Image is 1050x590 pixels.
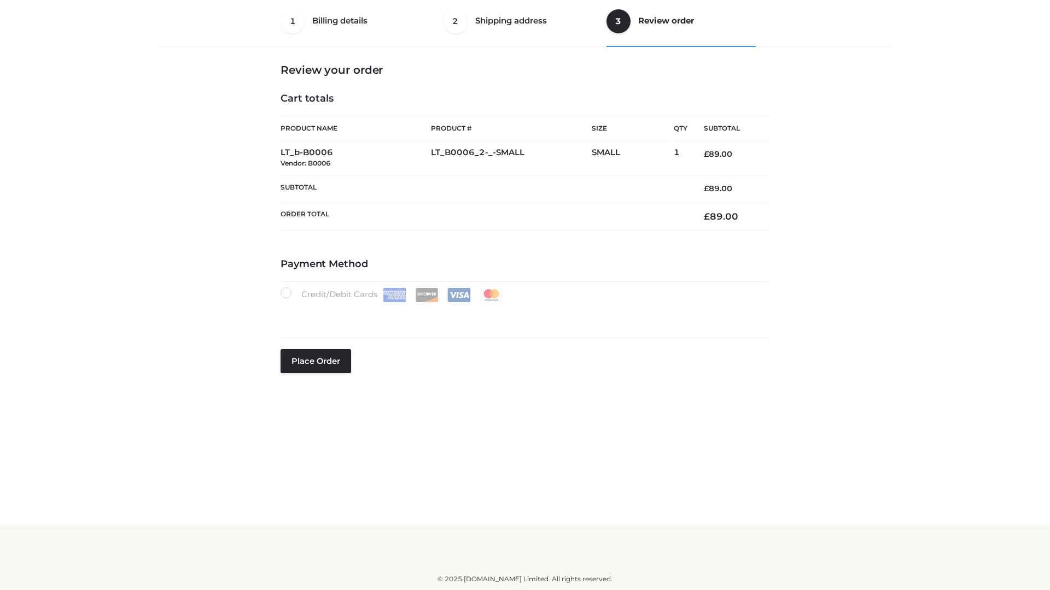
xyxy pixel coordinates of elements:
[674,116,687,141] th: Qty
[281,116,431,141] th: Product Name
[162,574,888,585] div: © 2025 [DOMAIN_NAME] Limited. All rights reserved.
[704,149,709,159] span: £
[281,258,769,270] h4: Payment Method
[674,141,687,175] td: 1
[281,159,330,167] small: Vendor: B0006
[704,211,710,222] span: £
[287,307,763,319] iframe: Secure card payment input frame
[431,116,592,141] th: Product #
[704,184,732,193] bdi: 89.00
[281,349,351,373] button: Place order
[281,63,769,76] h3: Review your order
[415,288,439,302] img: Discover
[281,141,431,175] td: LT_b-B0006
[592,116,668,141] th: Size
[592,141,674,175] td: SMALL
[281,175,687,202] th: Subtotal
[480,288,503,302] img: Mastercard
[281,202,687,231] th: Order Total
[447,288,471,302] img: Visa
[704,211,738,222] bdi: 89.00
[281,287,504,302] label: Credit/Debit Cards
[281,93,769,105] h4: Cart totals
[383,288,406,302] img: Amex
[704,184,709,193] span: £
[687,116,769,141] th: Subtotal
[431,141,592,175] td: LT_B0006_2-_-SMALL
[704,149,732,159] bdi: 89.00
